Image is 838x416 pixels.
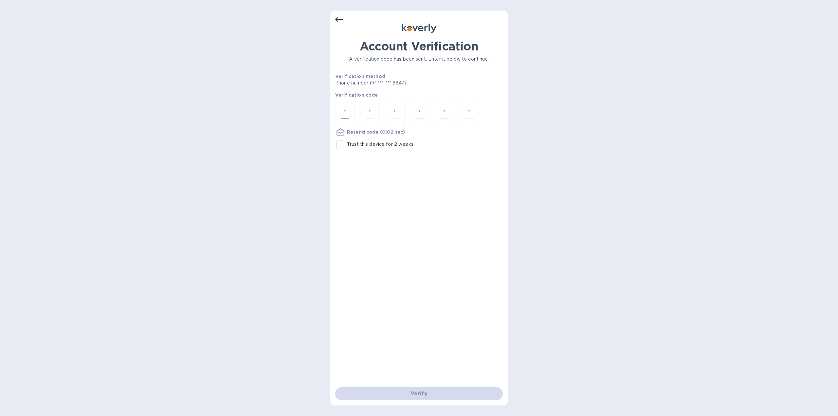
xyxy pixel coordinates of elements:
p: A verification code has been sent. Enter it below to continue. [335,56,503,63]
h1: Account Verification [335,39,503,53]
p: Verification code [335,92,503,98]
u: Resend code (0:02 sec) [347,129,405,135]
p: Trust this device for 2 weeks [347,141,413,148]
p: Phone number (+1 *** *** 6647) [335,80,456,86]
b: Verification method [335,74,385,79]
